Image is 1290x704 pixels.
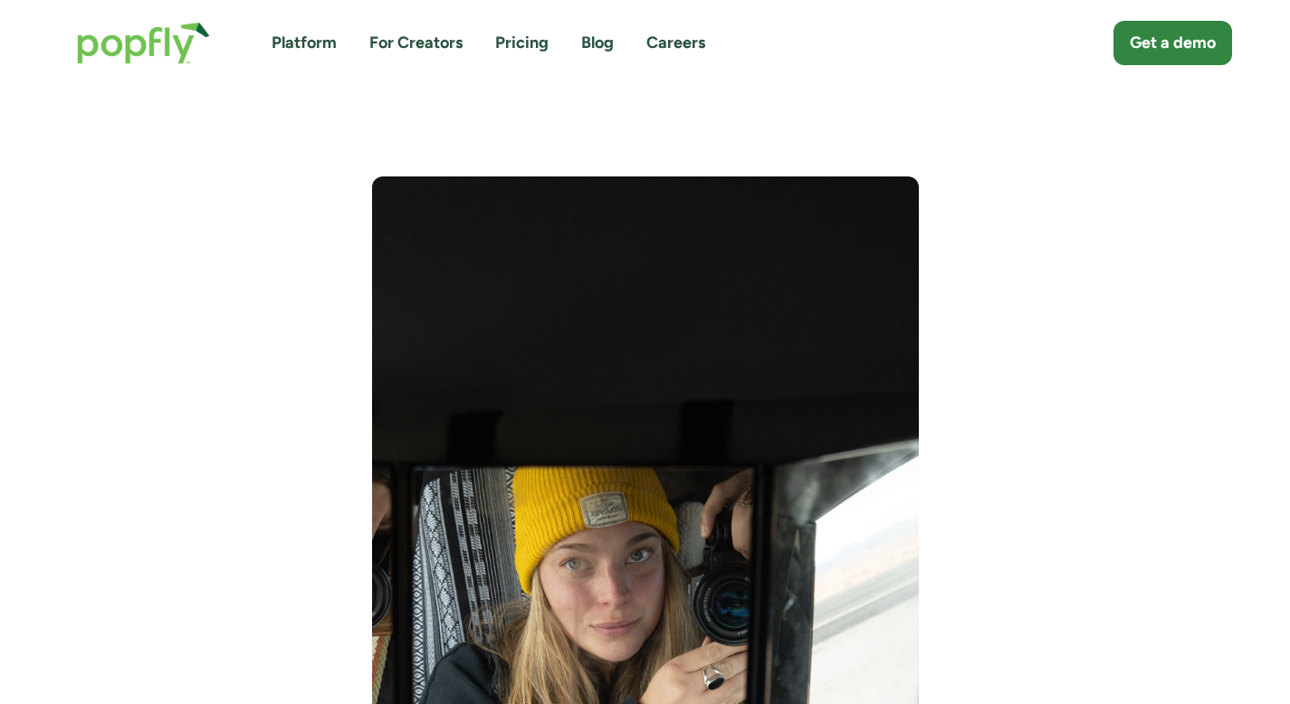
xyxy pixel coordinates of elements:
a: home [59,4,228,82]
a: Careers [646,32,705,54]
a: Blog [581,32,614,54]
a: Platform [272,32,337,54]
div: Get a demo [1130,32,1216,54]
a: Get a demo [1113,21,1232,65]
a: Pricing [495,32,549,54]
a: For Creators [369,32,463,54]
